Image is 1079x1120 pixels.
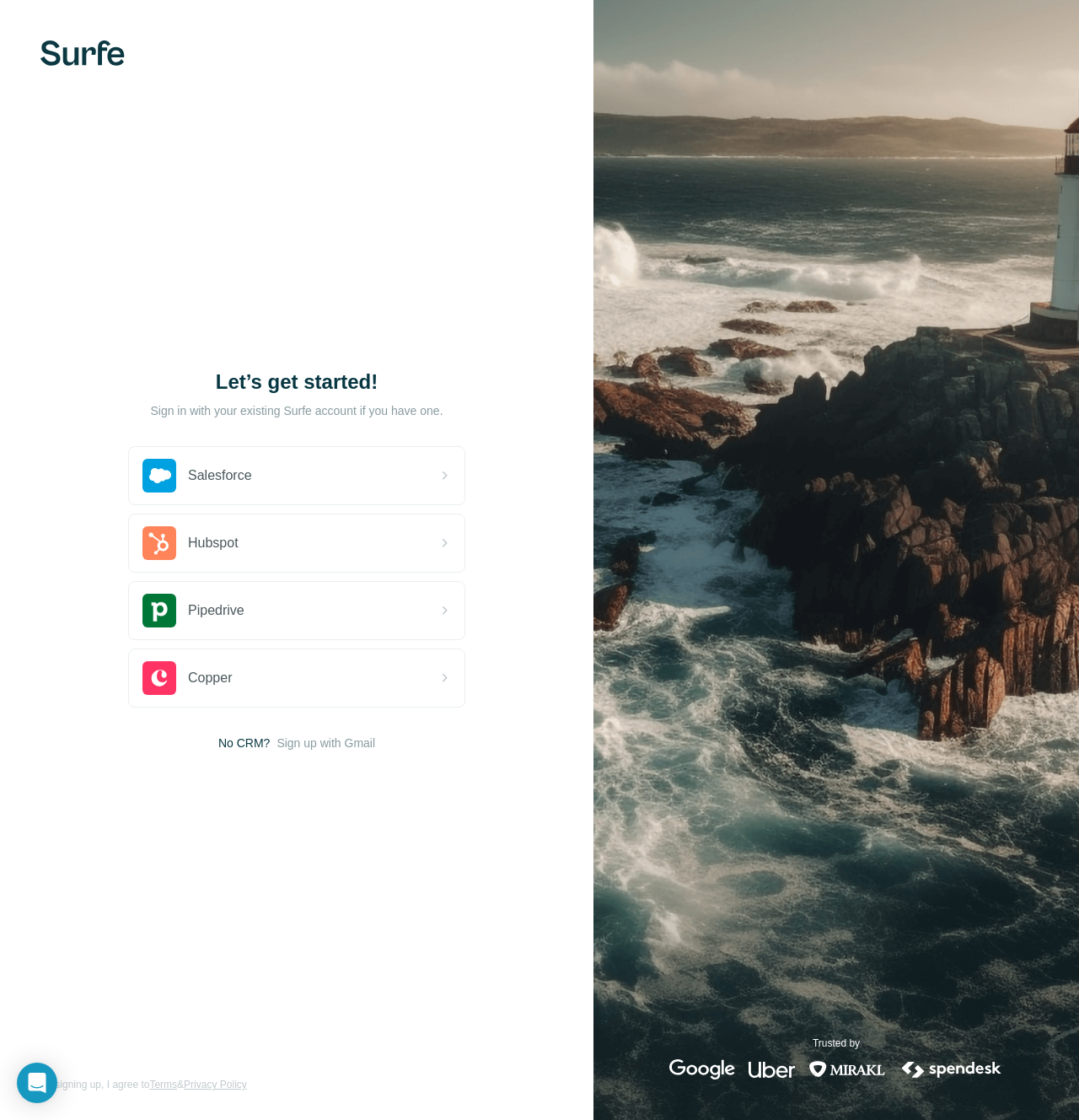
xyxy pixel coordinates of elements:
img: pipedrive's logo [142,594,176,627]
img: uber's logo [749,1059,795,1080]
button: Sign up with Gmail [276,735,375,751]
span: No CRM? [218,735,270,751]
img: google's logo [669,1059,735,1080]
p: Sign in with your existing Surfe account if you have one. [150,402,443,419]
p: Trusted by [813,1036,860,1051]
a: Privacy Policy [184,1079,247,1090]
img: copper's logo [142,661,176,695]
h1: Let’s get started! [128,369,465,396]
a: Terms [149,1079,177,1090]
span: Pipedrive [188,600,244,621]
img: mirakl's logo [808,1059,886,1080]
span: Copper [188,668,232,688]
img: spendesk's logo [899,1059,1004,1080]
img: Surfe's logo [40,40,125,66]
img: hubspot's logo [142,526,176,560]
span: Hubspot [188,533,239,553]
span: Salesforce [188,466,252,486]
div: Open Intercom Messenger [17,1063,57,1103]
span: By signing up, I agree to & [40,1077,247,1092]
img: salesforce's logo [142,459,176,493]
